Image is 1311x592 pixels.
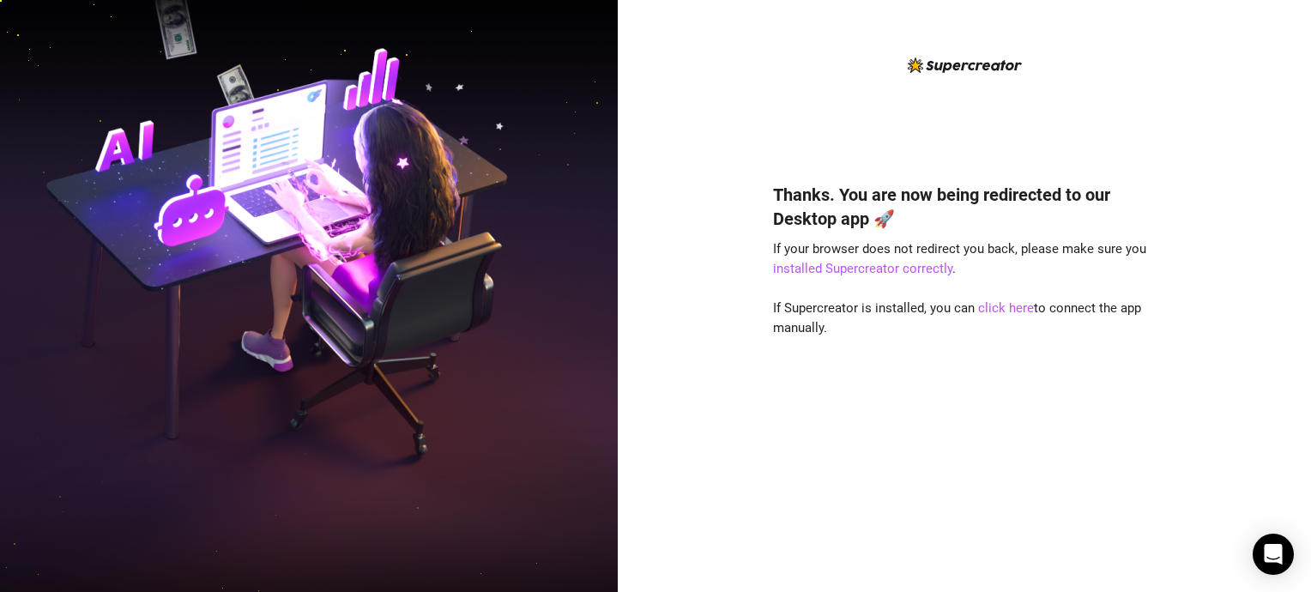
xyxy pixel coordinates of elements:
span: If Supercreator is installed, you can to connect the app manually. [773,300,1141,336]
a: click here [978,300,1034,316]
h4: Thanks. You are now being redirected to our Desktop app 🚀 [773,183,1156,231]
div: Open Intercom Messenger [1253,534,1294,575]
span: If your browser does not redirect you back, please make sure you . [773,241,1146,277]
a: installed Supercreator correctly [773,261,952,276]
img: logo-BBDzfeDw.svg [908,57,1022,73]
